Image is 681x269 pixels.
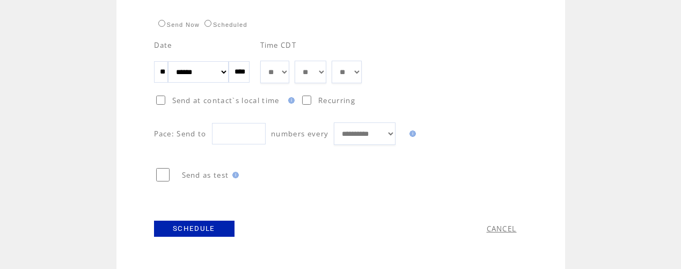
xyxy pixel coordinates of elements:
span: numbers every [271,129,328,139]
input: Send Now [158,20,165,27]
a: SCHEDULE [154,221,235,237]
span: Pace: Send to [154,129,207,139]
input: Scheduled [204,20,211,27]
img: help.gif [229,172,239,178]
span: Send as test [182,170,229,180]
span: Time CDT [260,40,297,50]
a: CANCEL [487,224,517,234]
label: Scheduled [202,21,247,28]
img: help.gif [285,97,295,104]
span: Date [154,40,172,50]
img: help.gif [406,130,416,137]
label: Send Now [156,21,200,28]
span: Send at contact`s local time [172,96,280,105]
span: Recurring [318,96,355,105]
